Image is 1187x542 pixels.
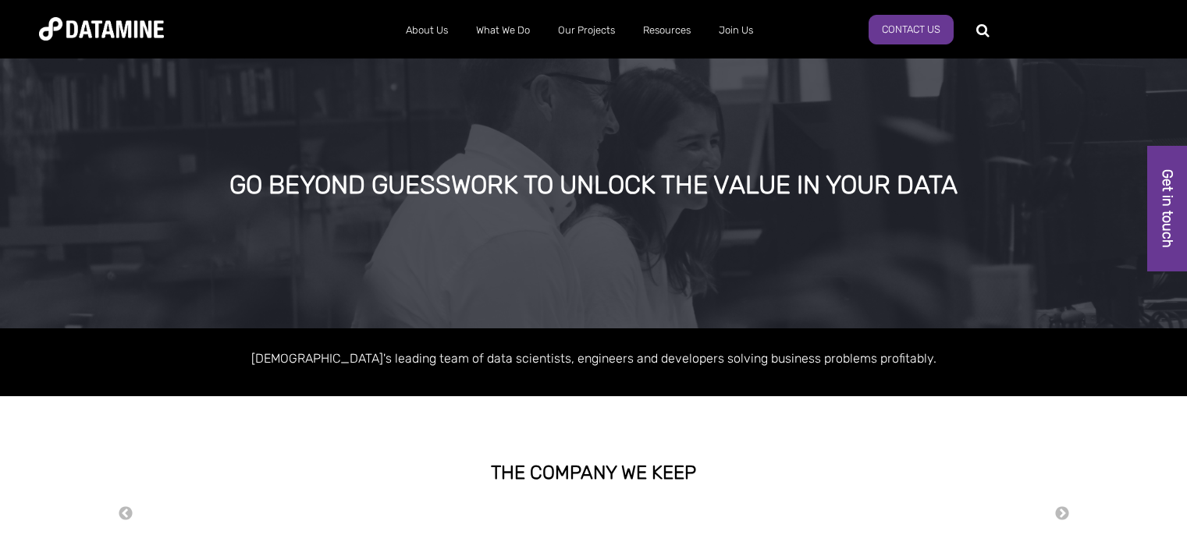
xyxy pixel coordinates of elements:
a: Get in touch [1147,146,1187,271]
a: What We Do [462,10,544,51]
p: [DEMOGRAPHIC_DATA]'s leading team of data scientists, engineers and developers solving business p... [149,348,1039,369]
button: Previous [118,505,133,523]
a: About Us [392,10,462,51]
a: Contact Us [869,15,954,44]
a: Join Us [705,10,767,51]
div: GO BEYOND GUESSWORK TO UNLOCK THE VALUE IN YOUR DATA [139,172,1049,200]
a: Resources [629,10,705,51]
button: Next [1054,505,1070,523]
strong: THE COMPANY WE KEEP [491,462,696,484]
img: Datamine [39,17,164,41]
a: Our Projects [544,10,629,51]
